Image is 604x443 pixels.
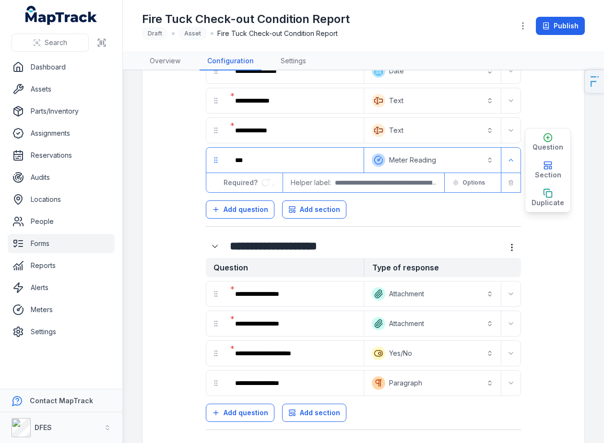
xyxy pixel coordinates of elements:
[8,80,115,99] a: Assets
[503,63,519,79] button: Expand
[366,313,499,334] button: Attachment
[227,313,362,334] div: :r96:-form-item-label
[300,408,340,418] span: Add section
[8,124,115,143] a: Assignments
[206,61,225,81] div: drag
[206,344,225,363] div: drag
[8,58,115,77] a: Dashboard
[142,12,350,27] h1: Fire Tuck Check-out Condition Report
[366,60,499,82] button: Date
[8,212,115,231] a: People
[227,343,362,364] div: :r9c:-form-item-label
[224,205,268,214] span: Add question
[45,38,67,47] span: Search
[142,27,168,40] div: Draft
[212,97,220,105] svg: drag
[8,146,115,165] a: Reservations
[503,238,521,256] button: more-detail
[217,29,338,38] span: Fire Tuck Check-out Condition Report
[273,52,314,70] a: Settings
[291,178,331,187] span: Helper label:
[462,179,485,187] span: Options
[8,234,115,253] a: Forms
[212,156,220,164] svg: drag
[200,52,261,70] a: Configuration
[532,198,564,208] span: Duplicate
[525,128,570,156] button: Question
[206,258,364,277] strong: Question
[366,373,499,394] button: Paragraph
[142,52,188,70] a: Overview
[206,200,274,219] button: Add question
[212,67,220,75] svg: drag
[535,170,561,180] span: Section
[178,27,207,40] div: Asset
[536,17,585,35] button: Publish
[227,60,362,82] div: :r86:-form-item-label
[227,120,362,141] div: :r8i:-form-item-label
[212,320,220,327] svg: drag
[503,346,519,361] button: Expand
[206,314,225,333] div: drag
[8,278,115,297] a: Alerts
[503,375,519,391] button: Expand
[8,190,115,209] a: Locations
[503,286,519,302] button: Expand
[224,408,268,418] span: Add question
[447,175,491,191] button: Options
[12,34,89,52] button: Search
[503,316,519,331] button: Expand
[366,90,499,111] button: Text
[25,6,97,25] a: MapTrack
[300,205,340,214] span: Add section
[8,300,115,319] a: Meters
[227,283,362,304] div: :r90:-form-item-label
[366,283,499,304] button: Attachment
[227,90,362,111] div: :r8c:-form-item-label
[227,373,362,394] div: :r9i:-form-item-label
[503,152,519,168] button: Expand
[503,123,519,138] button: Expand
[206,121,225,140] div: drag
[366,343,499,364] button: Yes/No
[206,373,225,393] div: drag
[8,322,115,341] a: Settings
[224,178,261,187] span: Required?
[206,91,225,110] div: drag
[366,150,499,171] button: Meter Reading
[8,168,115,187] a: Audits
[364,258,521,277] strong: Type of response
[212,290,220,298] svg: drag
[525,184,570,212] button: Duplicate
[206,151,225,170] div: drag
[212,127,220,134] svg: drag
[212,350,220,357] svg: drag
[282,200,346,219] button: Add section
[261,179,275,187] input: :ram:-form-item-label
[35,423,52,431] strong: DFES
[525,156,570,184] button: Section
[503,93,519,108] button: Expand
[30,396,93,405] strong: Contact MapTrack
[8,102,115,121] a: Parts/Inventory
[206,237,226,256] div: :r8o:-form-item-label
[227,150,362,171] div: :rah:-form-item-label
[366,120,499,141] button: Text
[533,142,563,152] span: Question
[212,379,220,387] svg: drag
[206,404,274,422] button: Add question
[8,256,115,275] a: Reports
[206,284,225,303] div: drag
[206,237,224,256] button: Expand
[282,404,346,422] button: Add section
